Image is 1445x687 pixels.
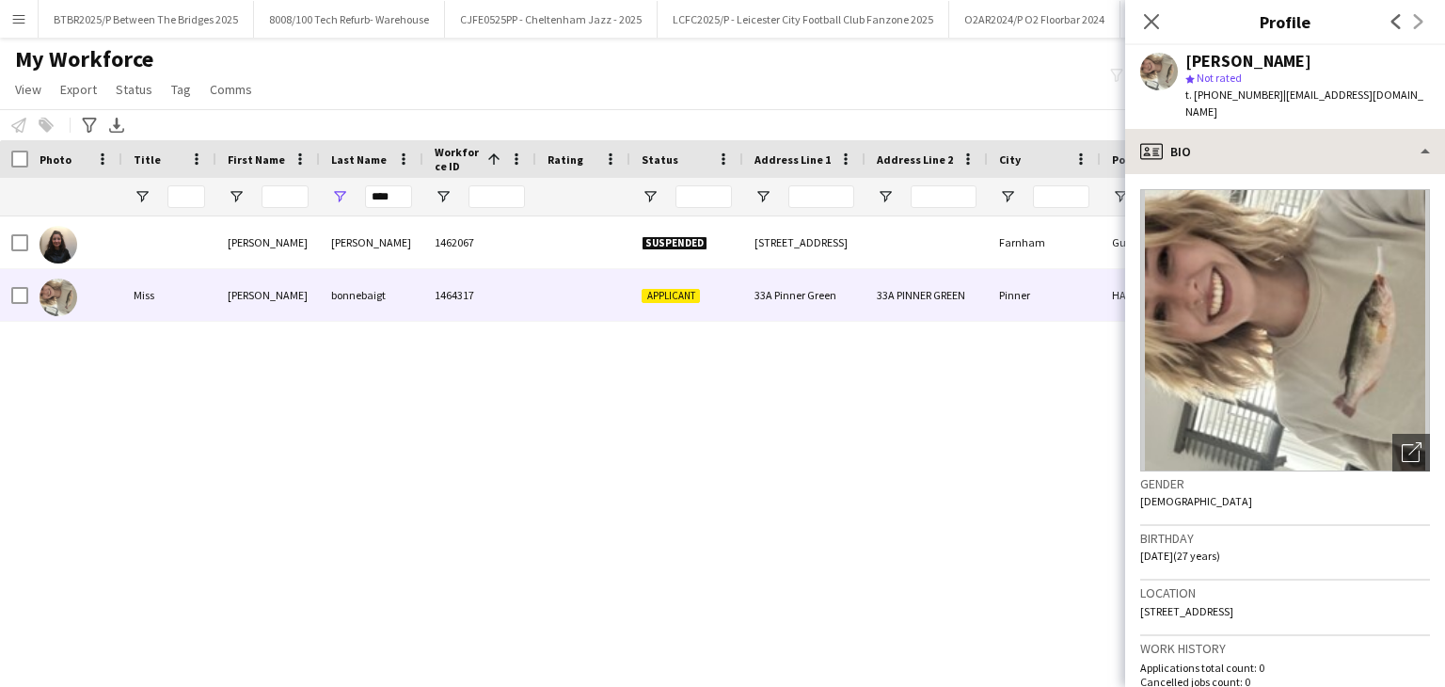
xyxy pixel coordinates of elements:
div: 33A PINNER GREEN [865,269,988,321]
span: [STREET_ADDRESS] [1140,604,1233,618]
span: [DEMOGRAPHIC_DATA] [1140,494,1252,508]
div: [PERSON_NAME] [216,216,320,268]
a: Status [108,77,160,102]
input: Title Filter Input [167,185,205,208]
p: Applications total count: 0 [1140,661,1430,675]
span: Last Name [331,152,387,167]
button: Open Filter Menu [642,188,659,205]
span: Workforce ID [435,145,480,173]
div: Miss [122,269,216,321]
div: [PERSON_NAME] [216,269,320,321]
button: O2AR2025/P O2 Floor Bar FY26 [1120,1,1294,38]
a: Comms [202,77,260,102]
span: [DATE] (27 years) [1140,549,1220,563]
span: Address Line 2 [877,152,953,167]
span: | [EMAIL_ADDRESS][DOMAIN_NAME] [1185,88,1423,119]
div: HA5 2AF [1101,269,1214,321]
button: Open Filter Menu [1112,188,1129,205]
div: [STREET_ADDRESS] [743,216,865,268]
span: Photo [40,152,71,167]
a: View [8,77,49,102]
button: O2AR2024/P O2 Floorbar 2024 [949,1,1120,38]
button: CJFE0525PP - Cheltenham Jazz - 2025 [445,1,658,38]
a: Export [53,77,104,102]
span: Status [116,81,152,98]
div: Bio [1125,129,1445,174]
input: Workforce ID Filter Input [468,185,525,208]
h3: Profile [1125,9,1445,34]
span: Title [134,152,161,167]
app-action-btn: Advanced filters [78,114,101,136]
button: Open Filter Menu [331,188,348,205]
div: [PERSON_NAME] [320,216,423,268]
div: [PERSON_NAME] [1185,53,1311,70]
div: 33A Pinner Green [743,269,865,321]
div: bonnebaigt [320,269,423,321]
div: Farnham [988,216,1101,268]
span: Rating [548,152,583,167]
button: Open Filter Menu [999,188,1016,205]
span: Status [642,152,678,167]
button: BTBR2025/P Between The Bridges 2025 [39,1,254,38]
button: Open Filter Menu [228,188,245,205]
span: First Name [228,152,285,167]
input: First Name Filter Input [262,185,309,208]
span: Comms [210,81,252,98]
button: Open Filter Menu [435,188,452,205]
a: Tag [164,77,198,102]
span: Not rated [1197,71,1242,85]
h3: Work history [1140,640,1430,657]
input: Last Name Filter Input [365,185,412,208]
img: Phoebe Bonnell [40,226,77,264]
button: 8008/100 Tech Refurb- Warehouse [254,1,445,38]
span: Applicant [642,289,700,303]
div: Gu9 7jr [1101,216,1214,268]
span: City [999,152,1021,167]
input: Status Filter Input [675,185,732,208]
div: Open photos pop-in [1392,434,1430,471]
button: Open Filter Menu [877,188,894,205]
span: Address Line 1 [754,152,831,167]
span: Post Code [1112,152,1166,167]
app-action-btn: Export XLSX [105,114,128,136]
div: 1464317 [423,269,536,321]
div: 1462067 [423,216,536,268]
img: Sophie bonnebaigt [40,279,77,316]
button: Open Filter Menu [754,188,771,205]
button: Open Filter Menu [134,188,151,205]
span: t. [PHONE_NUMBER] [1185,88,1283,102]
span: Tag [171,81,191,98]
img: Crew avatar or photo [1140,189,1430,471]
input: Address Line 1 Filter Input [788,185,854,208]
span: My Workforce [15,45,153,73]
h3: Gender [1140,475,1430,492]
h3: Location [1140,584,1430,601]
span: Suspended [642,236,707,250]
div: Pinner [988,269,1101,321]
span: View [15,81,41,98]
input: Address Line 2 Filter Input [911,185,977,208]
button: LCFC2025/P - Leicester City Football Club Fanzone 2025 [658,1,949,38]
h3: Birthday [1140,530,1430,547]
input: City Filter Input [1033,185,1089,208]
span: Export [60,81,97,98]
